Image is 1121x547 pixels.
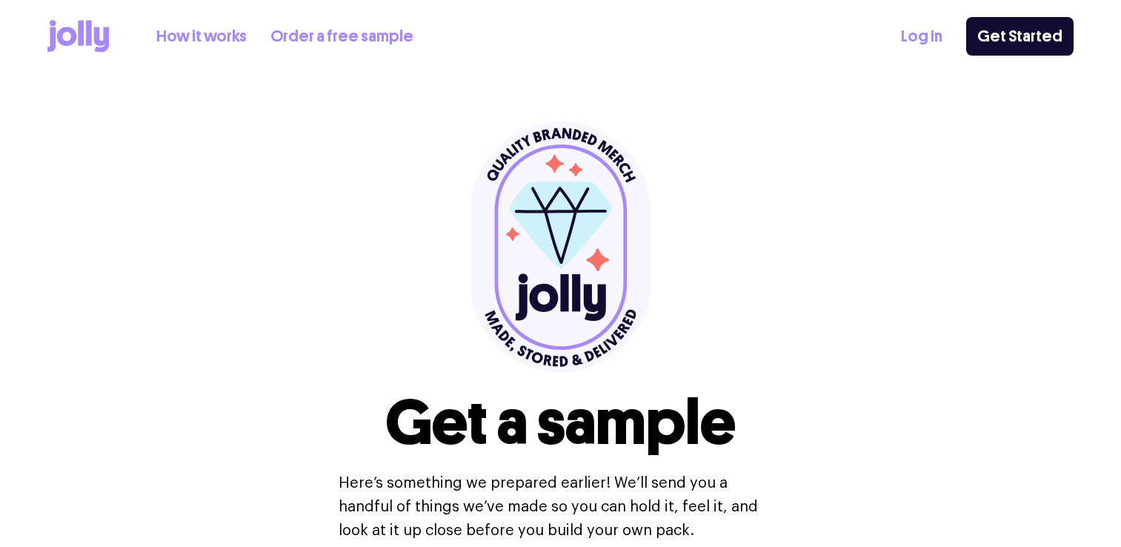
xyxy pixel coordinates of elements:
h1: Get a sample [385,391,736,454]
a: Get Started [966,17,1074,56]
a: Order a free sample [270,24,413,49]
a: Log In [901,24,942,49]
a: How it works [156,24,247,49]
p: Here’s something we prepared earlier! We’ll send you a handful of things we’ve made so you can ho... [339,471,783,543]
